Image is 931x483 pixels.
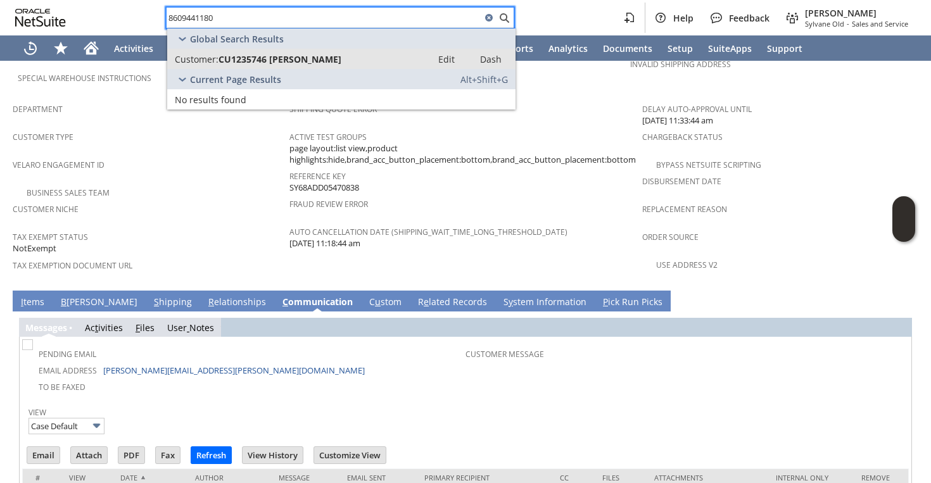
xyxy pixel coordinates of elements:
span: Setup [668,42,693,54]
span: g [53,322,58,334]
a: Special Warehouse Instructions [18,73,151,84]
input: Case Default [28,418,104,434]
a: Delay Auto-Approval Until [642,104,752,115]
a: Fraud Review Error [289,199,368,210]
span: e [424,296,429,308]
a: Items [18,296,47,310]
a: Activities [85,322,123,334]
a: Edit: [424,51,469,66]
div: View [69,473,101,482]
a: Customer Niche [13,204,79,215]
span: C [282,296,288,308]
a: Chargeback Status [642,132,723,142]
span: page layout:list view,product highlights:hide,brand_acc_button_placement:bottom,brand_acc_button_... [289,142,636,166]
a: Disbursement Date [642,176,721,187]
a: Reports [491,35,541,61]
input: View History [243,447,303,463]
a: Unrolled view on [896,293,911,308]
span: B [61,296,66,308]
span: [DATE] 11:18:44 am [289,237,360,249]
span: t [95,322,98,334]
a: To Be Faxed [39,382,85,392]
span: Documents [603,42,652,54]
div: Primary Recipient [424,473,541,482]
a: Relationships [205,296,269,310]
a: Auto Cancellation Date (shipping_wait_time_long_threshold_date) [289,227,567,237]
svg: Home [84,41,99,56]
span: Current Page Results [190,73,281,85]
input: Search [167,10,481,25]
a: UserNotes [167,322,214,334]
svg: logo [15,9,66,27]
a: Pending Email [39,349,96,360]
span: Help [673,12,693,24]
a: Department [13,104,63,115]
input: PDF [118,447,144,463]
span: P [603,296,608,308]
span: SY68ADD05470838 [289,182,359,194]
a: Custom [366,296,405,310]
img: More Options [89,418,104,433]
a: SuiteApps [700,35,759,61]
svg: Recent Records [23,41,38,56]
input: Customize View [314,447,386,463]
input: Fax [156,447,180,463]
span: u [375,296,381,308]
input: Attach [71,447,107,463]
a: Analytics [541,35,595,61]
span: Feedback [729,12,769,24]
a: Warehouse [161,35,225,61]
a: Reference Key [289,171,346,182]
span: Analytics [548,42,588,54]
input: Email [27,447,60,463]
a: Dash: [469,51,513,66]
span: y [509,296,513,308]
a: B[PERSON_NAME] [58,296,141,310]
span: I [21,296,23,308]
span: Sales and Service [852,19,908,28]
a: Tax Exemption Document URL [13,260,132,271]
a: Business Sales Team [27,187,110,198]
a: Setup [660,35,700,61]
a: Velaro Engagement ID [13,160,104,170]
a: Replacement reason [642,204,727,215]
a: Active Test Groups [289,132,367,142]
span: NotExempt [13,242,56,254]
svg: Search [497,10,512,25]
div: Shortcuts [46,35,76,61]
span: Customer: [175,53,218,65]
a: Recent Records [15,35,46,61]
span: F [136,322,140,334]
a: No results found [167,89,516,110]
a: Documents [595,35,660,61]
div: Date [120,473,176,482]
span: CU1235746 [PERSON_NAME] [218,53,341,65]
div: Cc [560,473,583,482]
div: Message [279,473,328,482]
a: Order Source [642,232,699,242]
a: [PERSON_NAME][EMAIL_ADDRESS][PERSON_NAME][DOMAIN_NAME] [103,365,365,376]
input: Refresh [191,447,231,463]
span: - [847,19,849,28]
img: Unchecked [22,339,33,350]
a: Tax Exempt Status [13,232,88,242]
div: Remove [861,473,899,482]
a: Customer Type [13,132,73,142]
span: S [154,296,159,308]
a: Customer Message [465,349,544,360]
div: Internal Only [776,473,842,482]
span: Activities [114,42,153,54]
svg: Shortcuts [53,41,68,56]
div: Author [195,473,260,482]
a: Use Address V2 [656,260,718,270]
div: # [32,473,50,482]
a: Customer:CU1235746 [PERSON_NAME]Edit: Dash: [167,49,516,69]
a: Communication [279,296,356,310]
span: Sylvane Old [805,19,844,28]
span: [PERSON_NAME] [805,7,908,19]
a: Invalid Shipping Address [630,59,731,70]
span: No results found [175,94,246,106]
span: Support [767,42,802,54]
span: Alt+Shift+G [460,73,508,85]
div: Attachments [654,473,757,482]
